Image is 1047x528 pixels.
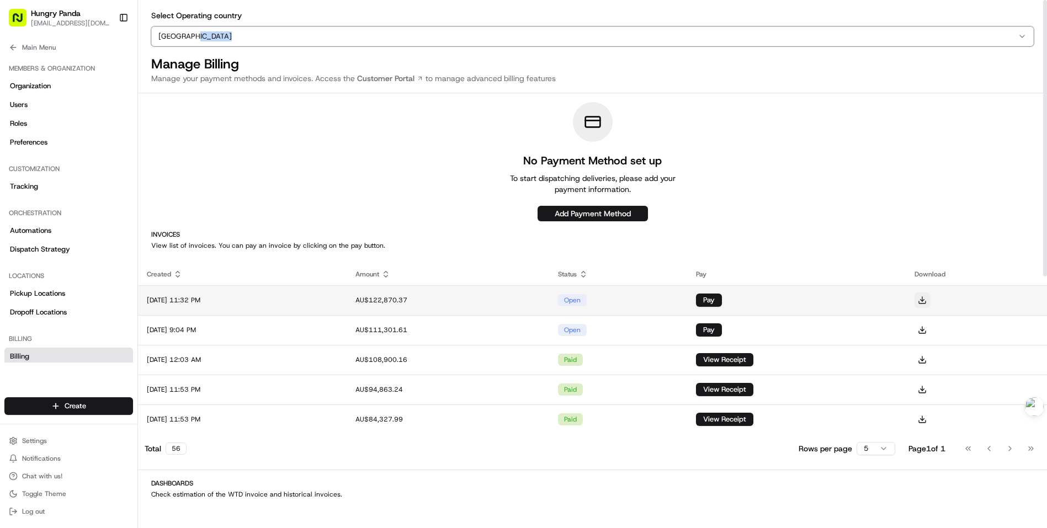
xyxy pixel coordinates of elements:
div: Pay [696,270,897,279]
a: 💻API Documentation [89,242,182,262]
span: Roles [10,119,27,129]
td: [DATE] 9:04 PM [138,315,347,345]
span: Chat with us! [22,472,62,481]
button: Hungry Panda[EMAIL_ADDRESS][DOMAIN_NAME] [4,4,114,31]
div: Members & Organization [4,60,133,77]
button: View Receipt [696,353,753,366]
button: Main Menu [4,40,133,55]
span: Pylon [110,274,134,282]
span: 8月15日 [42,201,68,210]
a: Pickup Locations [4,285,133,302]
div: AU$94,863.24 [355,385,540,394]
a: Users [4,96,133,114]
button: Log out [4,504,133,519]
span: Pickup Locations [10,289,65,298]
div: open [558,324,587,336]
a: Dispatch Strategy [4,241,133,258]
div: Amount [355,270,540,279]
span: Knowledge Base [22,247,84,258]
div: paid [558,383,583,396]
div: AU$84,327.99 [355,415,540,424]
span: Users [10,100,28,110]
div: Status [558,270,678,279]
a: Organization [4,77,133,95]
a: Powered byPylon [78,273,134,282]
img: Bea Lacdao [11,161,29,178]
span: Automations [10,226,51,236]
label: Select Operating country [151,10,242,20]
div: open [558,294,587,306]
p: Manage your payment methods and invoices. Access the to manage advanced billing features [151,73,1034,84]
p: Welcome 👋 [11,44,201,62]
td: [DATE] 11:53 PM [138,404,347,434]
button: View Receipt [696,383,753,396]
button: Add Payment Method [538,206,648,221]
button: See all [171,141,201,154]
span: Dropoff Locations [10,307,67,317]
img: Nash [11,11,33,33]
button: Notifications [4,451,133,466]
td: [DATE] 11:53 PM [138,375,347,404]
div: 💻 [93,248,102,257]
a: Customer Portal [355,73,426,84]
img: 1736555255976-a54dd68f-1ca7-489b-9aae-adbdc363a1c4 [11,105,31,125]
div: We're available if you need us! [50,116,152,125]
span: 8月19日 [98,171,124,180]
div: Created [147,270,338,279]
img: 1736555255976-a54dd68f-1ca7-489b-9aae-adbdc363a1c4 [22,172,31,180]
div: Download [915,270,1038,279]
div: Total [145,442,187,455]
button: Hungry Panda [31,8,81,19]
p: View list of invoices. You can pay an invoice by clicking on the pay button. [151,241,1034,250]
h2: Dashboards [151,479,1034,488]
div: Orchestration [4,204,133,222]
div: 56 [166,442,187,455]
div: paid [558,354,583,366]
span: Organization [10,81,51,91]
div: Locations [4,267,133,285]
button: Create [4,397,133,415]
div: AU$122,870.37 [355,296,540,305]
a: Tracking [4,178,133,195]
button: Start new chat [188,109,201,122]
input: Clear [29,71,182,83]
span: Log out [22,507,45,516]
div: Start new chat [50,105,181,116]
button: View Receipt [696,413,753,426]
div: Customization [4,160,133,178]
button: Chat with us! [4,468,133,484]
span: [PERSON_NAME] [34,171,89,180]
span: Create [65,401,86,411]
a: Preferences [4,134,133,151]
span: API Documentation [104,247,177,258]
span: • [92,171,95,180]
span: Settings [22,436,47,445]
span: Dispatch Strategy [10,244,70,254]
h1: No Payment Method set up [504,153,681,168]
div: AU$111,301.61 [355,326,540,334]
div: Page 1 of 1 [908,443,945,454]
div: Past conversations [11,143,74,152]
div: paid [558,413,583,425]
button: Settings [4,433,133,449]
span: Tracking [10,182,38,191]
p: To start dispatching deliveries, please add your payment information. [504,173,681,195]
div: 📗 [11,248,20,257]
a: Billing [4,348,133,365]
button: [EMAIL_ADDRESS][DOMAIN_NAME] [31,19,110,28]
span: Preferences [10,137,47,147]
h2: Invoices [151,230,1034,239]
div: AU$108,900.16 [355,355,540,364]
p: Rows per page [799,443,852,454]
img: 1753817452368-0c19585d-7be3-40d9-9a41-2dc781b3d1eb [23,105,43,125]
button: Pay [696,294,722,307]
span: Main Menu [22,43,56,52]
button: Pay [696,323,722,337]
span: Notifications [22,454,61,463]
td: [DATE] 12:03 AM [138,345,347,375]
span: Billing [10,351,29,361]
a: Dropoff Locations [4,303,133,321]
span: • [36,201,40,210]
p: Check estimation of the WTD invoice and historical invoices. [151,490,1034,499]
